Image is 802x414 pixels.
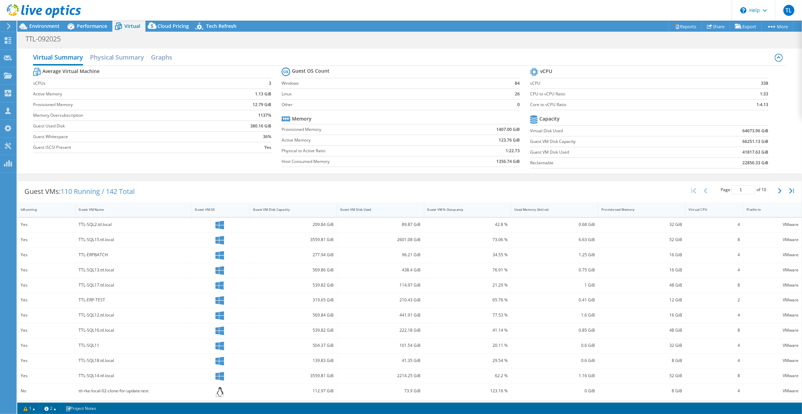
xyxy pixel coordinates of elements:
div: TTL-SQL14.ttl.local [79,372,189,380]
div: Yes [21,281,72,289]
b: 64673.96 GiB [743,127,769,134]
label: Reclaimable [530,159,686,166]
svg: \n [740,7,747,13]
h2: Physical Summary [90,50,144,64]
div: TTL-SQL17.ttl.local [79,281,189,289]
div: 42.8 % [427,221,508,228]
b: Yes [264,144,271,151]
div: 52 GiB [601,372,682,380]
div: VMware [747,281,799,289]
div: 73.06 % [427,236,508,244]
div: VMware [747,251,799,259]
b: Guest OS Count [292,68,329,74]
b: 338 [761,80,769,87]
div: 16 GiB [601,251,682,259]
a: Export [730,21,762,32]
b: 41817.63 GiB [743,149,769,156]
label: Host Consumed Memory [282,158,445,165]
div: 1.16 GiB [514,372,595,380]
b: 66251.13 GiB [743,138,769,145]
div: Yes [21,311,72,319]
div: Yes [21,327,72,334]
div: 3559.81 GiB [253,372,334,380]
div: TTL-SQL18.ttl.local [79,357,189,364]
div: Yes [21,251,72,259]
div: 21.29 % [427,281,508,289]
div: 139.83 GiB [253,357,334,364]
div: 8 [689,236,740,244]
b: 0 [517,101,520,108]
label: Guest Whitespace [33,133,214,140]
div: Used Memory (Active) [514,207,587,212]
div: VMware [747,221,799,228]
div: 0 GiB [514,387,595,395]
b: 22856.33 GiB [743,159,769,166]
div: TTL-SQL2.ttl.local [79,221,189,228]
b: 380.16 GiB [250,123,271,130]
div: Yes [21,296,72,304]
a: 2 [40,404,61,413]
div: 89.87 GiB [340,221,421,228]
div: VMware [747,327,799,334]
span: Performance [77,23,107,29]
div: 32 GiB [601,221,682,228]
div: 3559.81 GiB [253,236,334,244]
div: VMware [747,311,799,319]
div: TTL-ERP-TEST [79,296,189,304]
div: VMware [747,387,799,395]
div: 569.84 GiB [253,311,334,319]
h1: TTL-092025 [22,35,71,43]
div: 2214.25 GiB [340,372,421,380]
div: 6.63 GiB [514,236,595,244]
div: 41.35 GiB [340,357,421,364]
label: Guest VM Disk Used [530,149,686,156]
b: 1.13 GiB [255,91,271,97]
div: 277.94 GiB [253,251,334,259]
b: vCPU [540,68,552,75]
div: 1.6 GiB [514,311,595,319]
div: ttl-rke-local-02-clone-for-update-test [79,387,189,395]
div: 48 GiB [601,281,682,289]
div: 8 GiB [601,357,682,364]
label: CPU to vCPU Ratio [530,91,714,97]
div: 77.53 % [427,311,508,319]
div: 12 GiB [601,296,682,304]
div: 20.11 % [427,342,508,349]
div: 29.54 % [427,357,508,364]
div: 504.37 GiB [253,342,334,349]
div: Guest VM OS [195,207,238,212]
span: Virtual [124,23,140,29]
div: Yes [21,236,72,244]
label: Provisioned Memory [282,126,445,133]
div: 0.6 GiB [514,357,595,364]
div: 539.82 GiB [253,327,334,334]
label: Linux [282,91,498,97]
span: 110 Running / 142 Total [61,187,135,196]
a: Share [702,21,730,32]
div: 4 [689,387,740,395]
div: Yes [21,342,72,349]
div: Yes [21,372,72,380]
b: 84 [515,80,520,87]
b: 1407.00 GiB [496,126,520,133]
label: Physical to Active Ratio [282,147,445,154]
div: Yes [21,221,72,228]
div: 0.41 GiB [514,296,595,304]
span: Tech Refresh [206,23,236,29]
div: 1 GiB [514,281,595,289]
div: Guest VM Disk Used [340,207,413,212]
b: 1:4.13 [757,101,769,108]
div: 0.85 GiB [514,327,595,334]
div: Provisioned Memory [601,207,674,212]
div: Yes [21,266,72,274]
h2: Virtual Summary [33,50,83,65]
label: Other [282,101,498,108]
b: 12.79 GiB [253,101,271,108]
label: Active Memory [282,137,445,144]
div: 41.14 % [427,327,508,334]
div: 123.16 % [427,387,508,395]
div: TTL-SQL15.ttl.local [79,236,189,244]
div: 569.86 GiB [253,266,334,274]
b: 36% [263,133,271,140]
b: Memory [292,115,312,122]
